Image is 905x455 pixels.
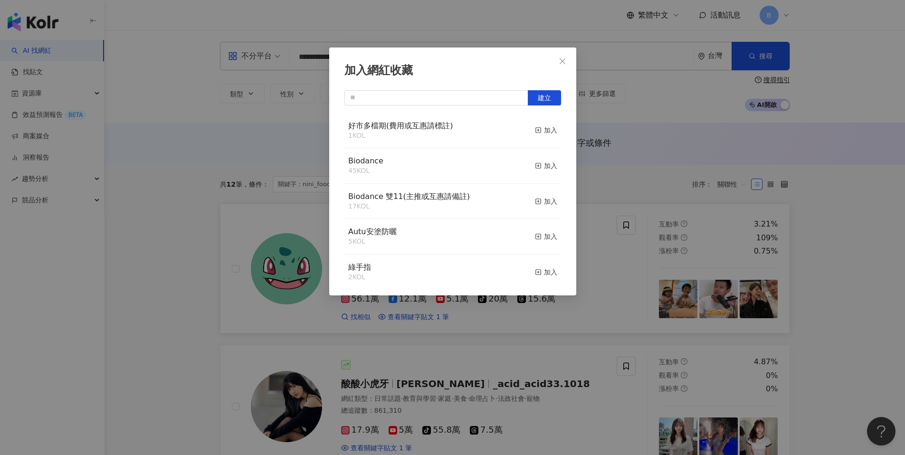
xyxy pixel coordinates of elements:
div: 1 KOL [348,131,453,141]
a: KOL Avatar[PERSON_NAME]30363424417[PERSON_NAME]nini_food0822網紅類型：促購導購·保養·飲料·日常話題·家庭·美食·命理占卜總追蹤數：1... [220,204,790,333]
span: Biodance [348,156,383,165]
span: 建立 [538,94,551,102]
button: 加入 [535,191,557,211]
div: 5 KOL [348,237,397,246]
div: 加入 [535,231,557,242]
button: 加入 [535,121,557,141]
div: 45 KOL [348,166,383,176]
div: 加入網紅收藏 [344,63,561,79]
span: 綠手指 [348,263,371,272]
span: 好市多檔期(費用或互惠請標註) [348,121,453,130]
span: Biodance 雙11(主推或互惠請備註) [348,192,470,201]
span: close [559,57,566,65]
span: Autu安塗防曬 [348,227,397,236]
div: 17 KOL [348,202,470,211]
div: 加入 [535,161,557,171]
button: 建立 [528,90,561,105]
button: Close [553,52,572,71]
div: 加入 [535,125,557,135]
a: 綠手指 [348,264,371,271]
button: 加入 [535,156,557,176]
a: Biodance [348,157,383,165]
div: 加入 [535,267,557,277]
a: Autu安塗防曬 [348,228,397,236]
a: 好市多檔期(費用或互惠請標註) [348,122,453,130]
div: 2 KOL [348,273,371,282]
button: 加入 [535,262,557,282]
a: Biodance 雙11(主推或互惠請備註) [348,193,470,200]
div: 加入 [535,196,557,207]
button: 加入 [535,227,557,246]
